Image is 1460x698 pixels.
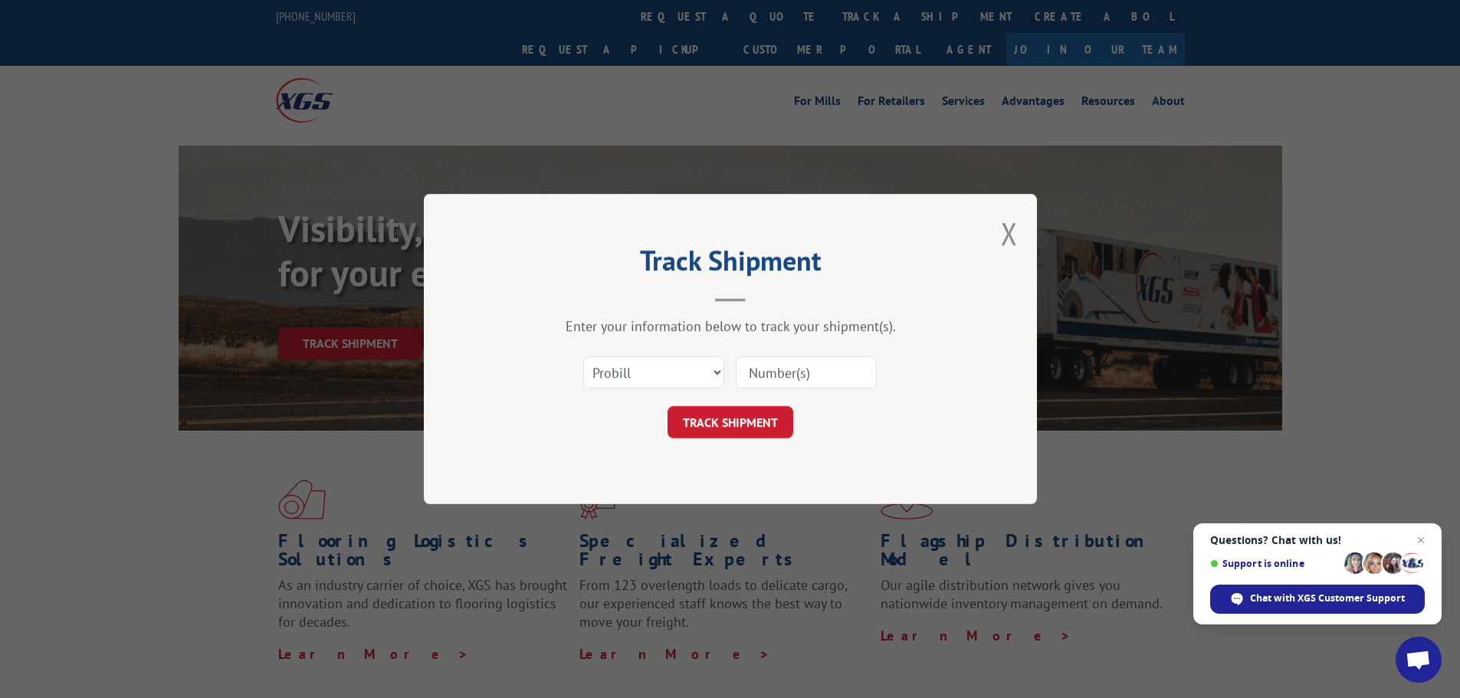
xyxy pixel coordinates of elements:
input: Number(s) [736,356,877,388]
h2: Track Shipment [500,250,960,279]
button: TRACK SHIPMENT [668,406,793,438]
div: Open chat [1396,637,1442,683]
div: Enter your information below to track your shipment(s). [500,317,960,335]
span: Questions? Chat with us! [1210,534,1425,546]
div: Chat with XGS Customer Support [1210,585,1425,614]
button: Close modal [1001,213,1018,254]
span: Support is online [1210,558,1339,569]
span: Close chat [1412,531,1430,549]
span: Chat with XGS Customer Support [1250,591,1405,605]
